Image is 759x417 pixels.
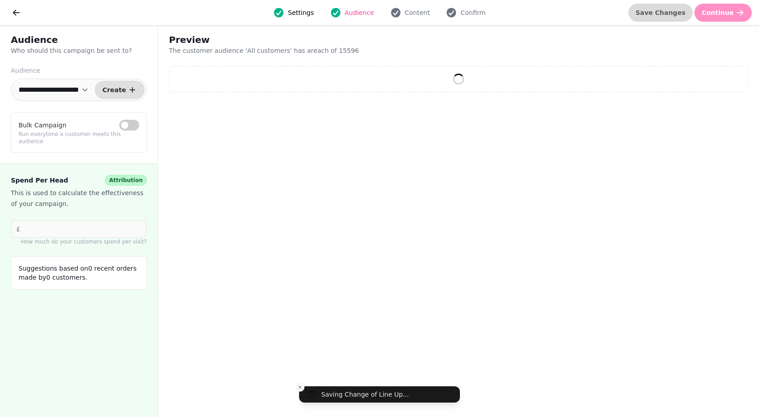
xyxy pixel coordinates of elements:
[169,33,342,46] h2: Preview
[19,264,139,282] p: Suggestions based on 0 recent orders made by 0 customers.
[636,9,686,16] span: Save Changes
[345,8,374,17] span: Audience
[19,131,139,145] p: Run everytime a customer meets this audience
[288,8,314,17] span: Settings
[103,87,126,93] span: Create
[702,9,734,16] span: Continue
[169,46,400,55] p: The customer audience ' All customers ' has a reach of 15596
[405,8,430,17] span: Content
[460,8,485,17] span: Confirm
[11,175,68,186] span: Spend Per Head
[11,33,147,46] h2: Audience
[11,66,147,75] label: Audience
[321,390,409,399] div: Saving Change of Line Up...
[11,187,147,209] p: This is used to calculate the effectiveness of your campaign.
[19,120,66,131] label: Bulk Campaign
[694,4,752,22] button: Continue
[11,238,147,245] p: How much do your customers spend per visit?
[295,383,305,392] button: Close toast
[95,81,145,99] button: Create
[628,4,693,22] button: Save Changes
[7,4,25,22] button: go back
[105,175,147,186] div: Attribution
[11,46,147,55] p: Who should this campaign be sent to?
